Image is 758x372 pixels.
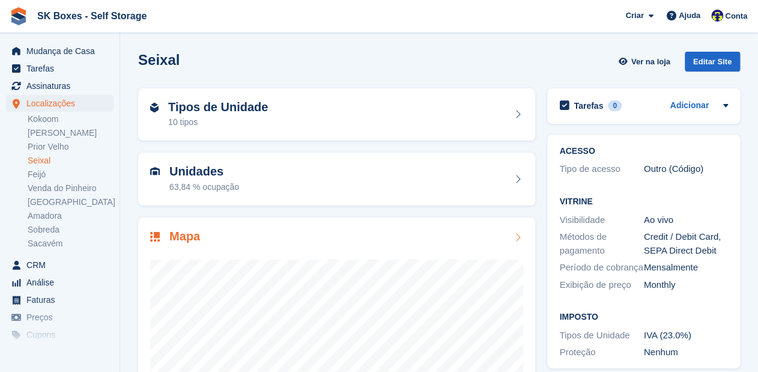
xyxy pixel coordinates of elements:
[26,274,99,291] span: Análise
[150,167,160,175] img: unit-icn-7be61d7bf1b0ce9d3e12c5938cc71ed9869f7b940bace4675aadf7bd6d80202e.svg
[6,95,114,112] a: menu
[169,230,200,243] h2: Mapa
[725,10,747,22] span: Conta
[6,78,114,94] a: menu
[6,326,114,343] a: menu
[6,43,114,59] a: menu
[711,10,723,22] img: Rita Ferreira
[6,257,114,273] a: menu
[168,100,268,114] h2: Tipos de Unidade
[559,230,643,257] div: Métodos de pagamento
[559,197,728,207] h2: Vitrine
[10,7,28,25] img: stora-icon-8386f47178a22dfd0bd8f6a31ec36ba5ce8667c1dd55bd0f319d3a0aa187defe.svg
[26,257,99,273] span: CRM
[685,52,740,76] a: Editar Site
[28,210,114,222] a: Amadora
[150,232,160,242] img: map-icn-33ee37083ee616e46c38cad1a60f524a97daa1e2b2c8c0bc3eb3415660979fc1.svg
[559,213,643,227] div: Visibilidade
[28,197,114,208] a: [GEOGRAPHIC_DATA]
[631,56,670,68] span: Ver na loja
[559,147,728,156] h2: ACESSO
[28,155,114,166] a: Seixal
[26,78,99,94] span: Assinaturas
[6,344,114,361] a: menu
[28,238,114,249] a: Sacavém
[617,52,675,72] a: Ver na loja
[559,261,643,275] div: Período de cobrança
[26,326,99,343] span: Cupons
[644,261,728,275] div: Mensalmente
[138,52,180,68] h2: Seixal
[6,291,114,308] a: menu
[138,153,535,206] a: Unidades 63,84 % ocupação
[559,346,643,359] div: Proteção
[26,95,99,112] span: Localizações
[644,278,728,292] div: Monthly
[670,99,709,113] a: Adicionar
[559,278,643,292] div: Exibição de preço
[559,313,728,322] h2: Imposto
[685,52,740,72] div: Editar Site
[138,88,535,141] a: Tipos de Unidade 10 tipos
[559,162,643,176] div: Tipo de acesso
[28,224,114,236] a: Sobreda
[6,274,114,291] a: menu
[26,43,99,59] span: Mudança de Casa
[6,60,114,77] a: menu
[32,6,151,26] a: SK Boxes - Self Storage
[644,329,728,343] div: IVA (23.0%)
[644,213,728,227] div: Ao vivo
[574,100,603,111] h2: Tarefas
[644,162,728,176] div: Outro (Código)
[168,116,268,129] div: 10 tipos
[26,291,99,308] span: Faturas
[28,141,114,153] a: Prior Velho
[644,346,728,359] div: Nenhum
[169,181,239,194] div: 63,84 % ocupação
[6,309,114,326] a: menu
[559,329,643,343] div: Tipos de Unidade
[28,183,114,194] a: Venda do Pinheiro
[26,344,99,361] span: Proteção
[28,114,114,125] a: Kokoom
[28,169,114,180] a: Feijó
[28,127,114,139] a: [PERSON_NAME]
[169,165,239,178] h2: Unidades
[608,100,622,111] div: 0
[26,60,99,77] span: Tarefas
[679,10,700,22] span: Ajuda
[26,309,99,326] span: Preços
[644,230,728,257] div: Credit / Debit Card, SEPA Direct Debit
[625,10,643,22] span: Criar
[150,103,159,112] img: unit-type-icn-2b2737a686de81e16bb02015468b77c625bbabd49415b5ef34ead5e3b44a266d.svg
